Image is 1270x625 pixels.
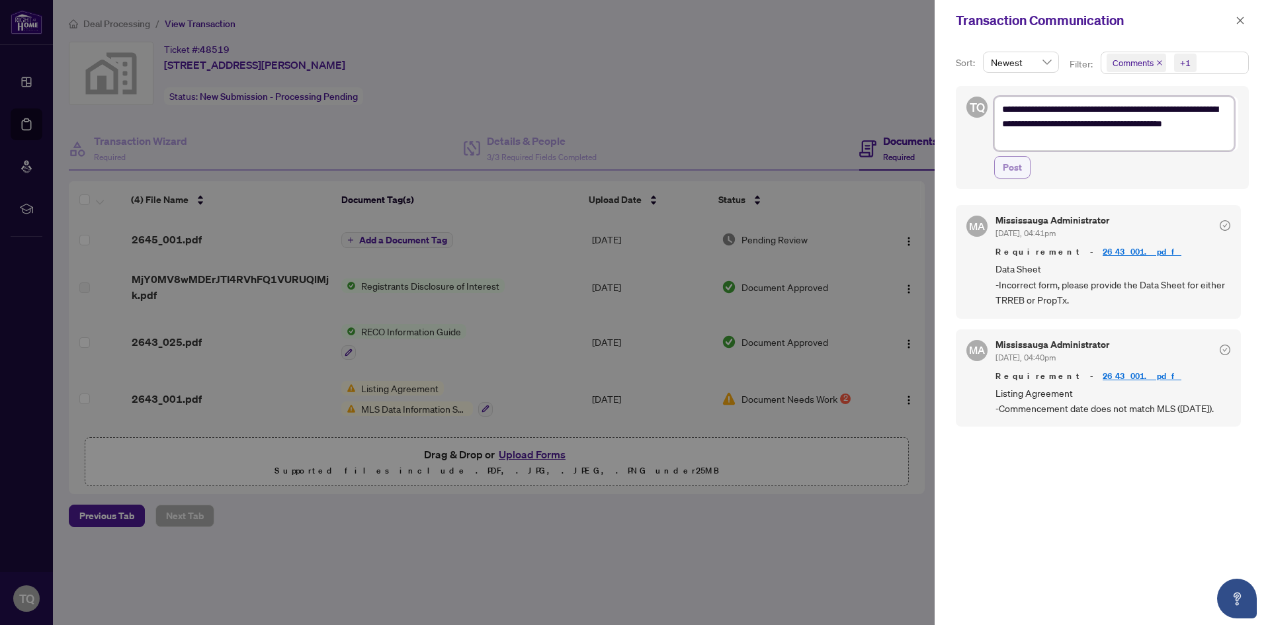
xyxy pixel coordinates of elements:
span: Data Sheet -Incorrect form, please provide the Data Sheet for either TRREB or PropTx. [995,261,1230,308]
span: close [1236,16,1245,25]
span: check-circle [1220,345,1230,355]
span: check-circle [1220,220,1230,231]
p: Sort: [956,56,978,70]
span: [DATE], 04:41pm [995,228,1056,238]
span: Comments [1113,56,1154,69]
h5: Mississauga Administrator [995,216,1109,225]
span: MA [969,342,985,358]
span: [DATE], 04:40pm [995,353,1056,362]
span: MA [969,218,985,234]
a: 2643_001.pdf [1103,370,1181,382]
span: Comments [1107,54,1166,72]
span: TQ [970,98,985,116]
span: Newest [991,52,1051,72]
span: close [1156,60,1163,66]
span: Post [1003,157,1022,178]
p: Filter: [1070,57,1095,71]
button: Open asap [1217,579,1257,618]
div: +1 [1180,56,1191,69]
span: Listing Agreement -Commencement date does not match MLS ([DATE]). [995,386,1230,417]
button: Post [994,156,1031,179]
a: 2643_001.pdf [1103,246,1181,257]
span: Requirement - [995,245,1230,259]
h5: Mississauga Administrator [995,340,1109,349]
div: Transaction Communication [956,11,1232,30]
span: Requirement - [995,370,1230,383]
